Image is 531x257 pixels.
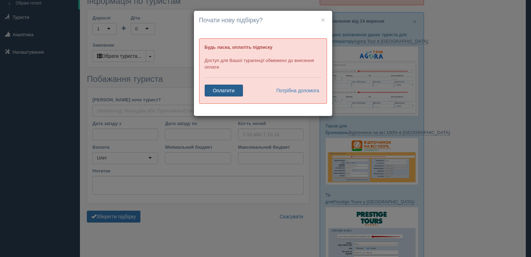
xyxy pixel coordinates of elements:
[199,16,327,25] h4: Почати нову підбірку?
[205,45,272,50] b: Будь ласка, оплатіть підписку
[321,16,325,23] button: ×
[199,38,327,104] div: Доступ для Вашої турагенції обмежено до внесення оплати
[205,85,243,96] a: Оплатити
[272,85,320,96] a: Потрібна допомога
